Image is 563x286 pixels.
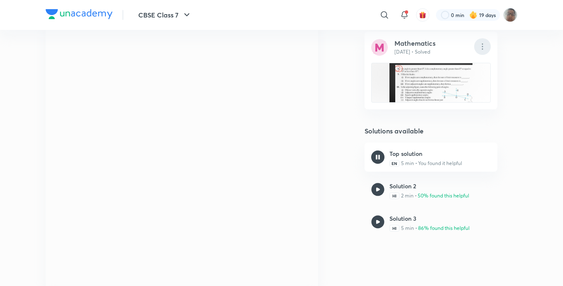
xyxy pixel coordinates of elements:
[133,7,197,23] button: CBSE Class 7
[394,48,436,56] p: [DATE] • Solved
[371,39,388,56] img: subject-icon
[389,182,469,190] h6: Solution 2
[419,11,426,19] img: avatar
[401,192,417,200] p: 2 min •
[474,38,491,55] img: Choose Subject
[401,224,417,232] p: 5 min •
[389,192,399,199] span: HI
[46,9,113,19] img: Company Logo
[469,11,477,19] img: streak
[418,192,469,200] p: 50% found this helpful
[389,214,470,223] h6: Solution 3
[401,160,417,167] p: 5 min •
[503,8,517,22] img: Vinayak Mishra
[418,224,470,232] p: 86% found this helpful
[389,225,399,232] span: HI
[416,8,429,22] button: avatar
[371,183,384,196] img: doubt-play
[418,160,462,167] p: You found it helpful
[371,150,384,164] img: doubt-play
[389,149,462,158] h6: Top solution
[389,160,399,167] span: EN
[46,9,113,21] a: Company Logo
[365,126,477,136] h5: Solutions available
[371,215,384,229] img: doubt-play
[394,39,436,47] h5: Mathematics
